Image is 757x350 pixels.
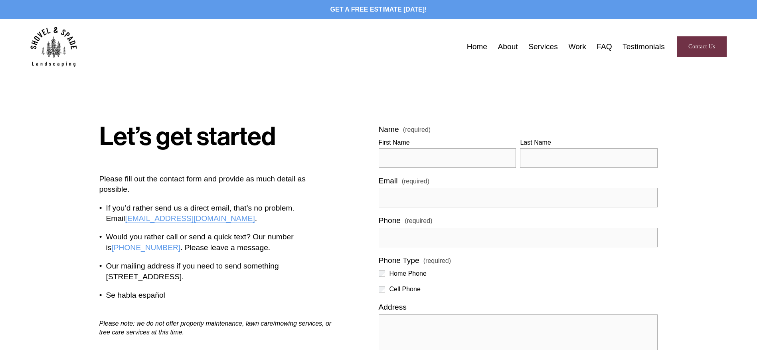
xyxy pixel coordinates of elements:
[423,257,451,265] span: (required)
[403,127,431,133] span: (required)
[389,269,427,278] span: Home Phone
[125,214,255,223] a: [EMAIL_ADDRESS][DOMAIN_NAME]
[99,320,333,336] em: Please note: we do not offer property maintenance, lawn care/mowing services, or tree care servic...
[379,286,385,292] input: Cell Phone
[528,41,558,53] a: Services
[498,41,518,53] a: About
[99,174,332,195] p: Please fill out the contact form and provide as much detail as possible.
[379,124,399,135] span: Name
[379,270,385,277] input: Home Phone
[597,41,612,53] a: FAQ
[379,255,419,266] span: Phone Type
[106,203,332,225] p: If you’d rather send us a direct email, that’s no problem. Email .
[379,138,516,148] div: First Name
[520,138,658,148] div: Last Name
[379,176,398,187] span: Email
[677,36,727,57] a: Contact Us
[389,285,421,294] span: Cell Phone
[405,218,432,224] span: (required)
[467,41,487,53] a: Home
[106,290,332,301] p: Se habla español
[106,261,332,282] p: Our mailing address if you need to send something [STREET_ADDRESS].
[111,243,180,252] a: [PHONE_NUMBER]
[106,232,332,253] p: Would you rather call or send a quick text? Our number is . Please leave a message.
[30,27,77,67] img: Shovel &amp; Spade Landscaping
[568,41,586,53] a: Work
[402,177,429,186] span: (required)
[379,302,407,313] span: Address
[379,215,401,226] span: Phone
[623,41,665,53] a: Testimonials
[99,124,332,149] h1: Let’s get started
